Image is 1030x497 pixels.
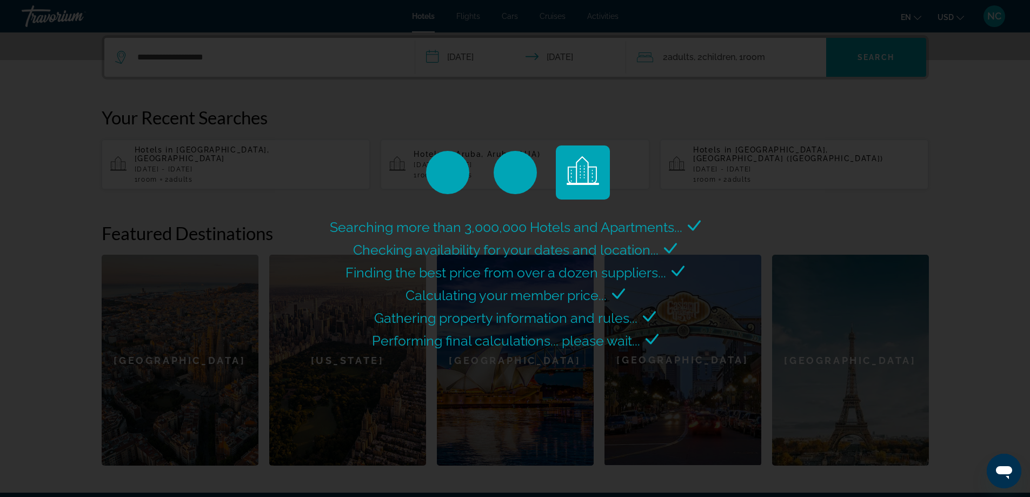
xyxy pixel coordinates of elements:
[345,264,666,281] span: Finding the best price from over a dozen suppliers...
[353,242,659,258] span: Checking availability for your dates and location...
[987,454,1021,488] iframe: Button to launch messaging window
[374,310,637,326] span: Gathering property information and rules...
[372,333,640,349] span: Performing final calculations... please wait...
[330,219,682,235] span: Searching more than 3,000,000 Hotels and Apartments...
[406,287,607,303] span: Calculating your member price...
